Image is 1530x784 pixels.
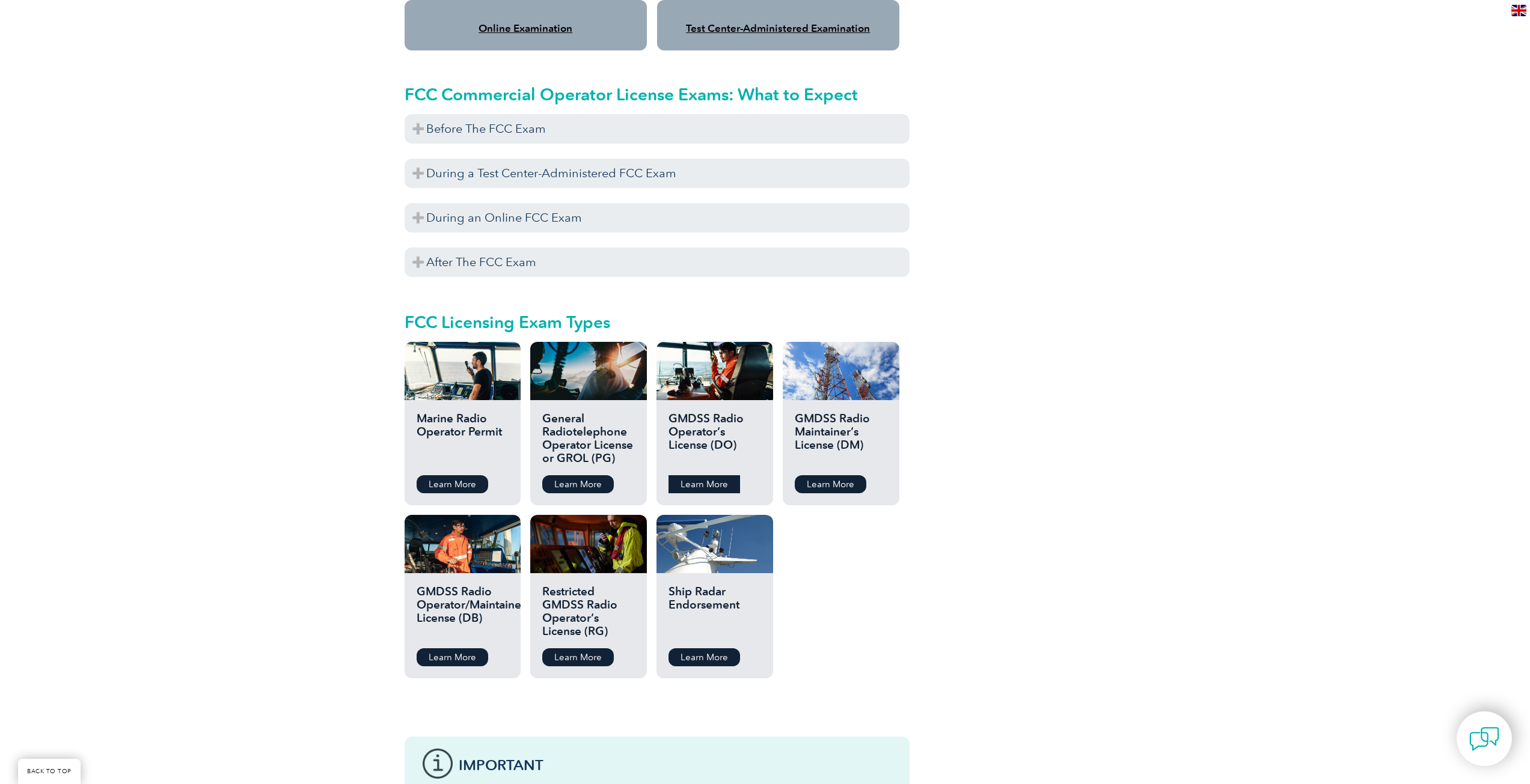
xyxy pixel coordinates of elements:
[795,475,866,493] a: Learn More
[542,585,634,639] h2: Restricted GMDSS Radio Operator’s License (RG)
[669,412,760,466] h2: GMDSS Radio Operator’s License (DO)
[405,159,910,188] h3: During a Test Center-Administered FCC Exam
[417,475,488,493] a: Learn More
[669,585,760,639] h2: Ship Radar Endorsement
[479,22,572,34] a: Online Examination
[542,412,634,466] h2: General Radiotelephone Operator License or GROL (PG)
[405,312,910,332] h2: FCC Licensing Exam Types
[405,248,910,277] h3: After The FCC Exam
[459,758,892,773] h3: IMPORTANT
[669,648,740,666] a: Learn More
[1469,724,1499,754] img: contact-chat.png
[686,22,870,34] a: Test Center-Administered Examination
[405,85,910,104] h2: FCC Commercial Operator License Exams: What to Expect
[1511,5,1526,16] img: en
[18,759,81,784] a: BACK TO TOP
[417,648,488,666] a: Learn More
[417,585,509,639] h2: GMDSS Radio Operator/Maintainer License (DB)
[669,475,740,493] a: Learn More
[417,412,509,466] h2: Marine Radio Operator Permit
[542,475,614,493] a: Learn More
[405,203,910,232] h3: During an Online FCC Exam
[542,648,614,666] a: Learn More
[795,412,887,466] h2: GMDSS Radio Maintainer’s License (DM)
[405,114,910,144] h3: Before The FCC Exam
